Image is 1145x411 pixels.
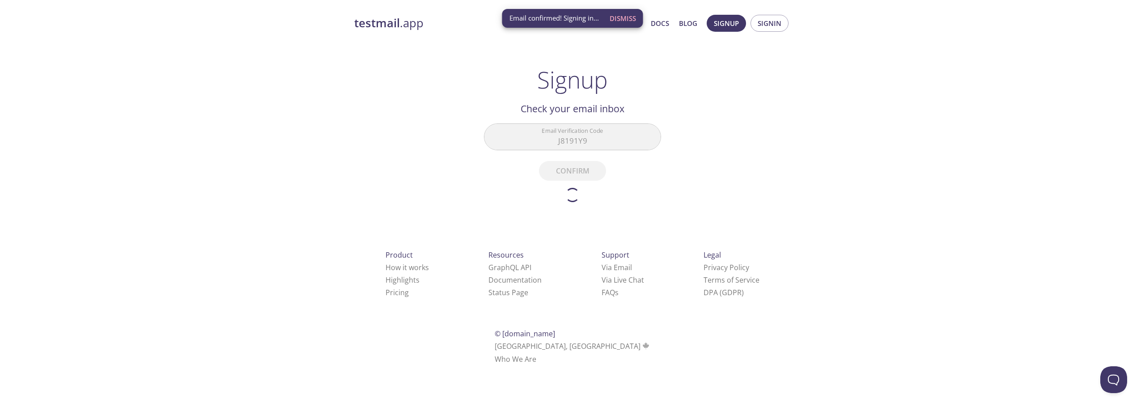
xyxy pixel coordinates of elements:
span: s [615,288,619,297]
span: Dismiss [610,13,636,24]
button: Signup [707,15,746,32]
a: Privacy Policy [704,263,749,272]
span: Support [602,250,629,260]
a: FAQ [602,288,619,297]
span: Email confirmed! Signing in... [509,13,599,23]
span: Resources [488,250,524,260]
strong: testmail [354,15,400,31]
a: How it works [386,263,429,272]
span: [GEOGRAPHIC_DATA], [GEOGRAPHIC_DATA] [495,341,651,351]
a: DPA (GDPR) [704,288,744,297]
a: testmail.app [354,16,564,31]
span: Product [386,250,413,260]
h2: Check your email inbox [484,101,661,116]
a: Highlights [386,275,420,285]
button: Signin [751,15,789,32]
span: Signin [758,17,781,29]
a: Who We Are [495,354,536,364]
a: Via Live Chat [602,275,644,285]
a: Pricing [386,288,409,297]
a: Via Email [602,263,632,272]
span: Legal [704,250,721,260]
button: Dismiss [606,10,640,27]
span: © [DOMAIN_NAME] [495,329,555,339]
a: GraphQL API [488,263,531,272]
h1: Signup [537,66,608,93]
iframe: Help Scout Beacon - Open [1100,366,1127,393]
span: Signup [714,17,739,29]
a: Terms of Service [704,275,759,285]
a: Status Page [488,288,528,297]
a: Docs [651,17,669,29]
a: Blog [679,17,697,29]
a: Documentation [488,275,542,285]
